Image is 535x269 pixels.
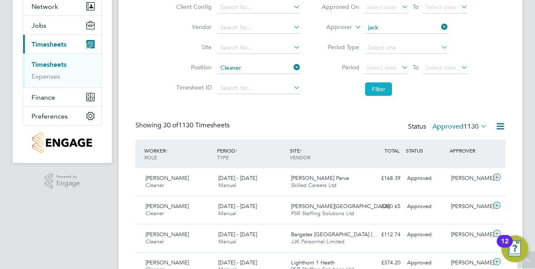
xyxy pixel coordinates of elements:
[32,40,66,48] span: Timesheets
[32,61,66,69] a: Timesheets
[410,62,421,73] span: To
[23,107,101,125] button: Preferences
[321,63,359,71] label: Period
[321,3,359,11] label: Approved On
[365,22,448,34] input: Search for...
[218,203,257,210] span: [DATE] - [DATE]
[410,1,421,12] span: To
[291,259,335,266] span: Lighthorn 1 Heath
[404,200,448,214] div: Approved
[146,259,189,266] span: [PERSON_NAME]
[166,147,167,154] span: /
[142,143,215,165] div: WORKER
[218,174,257,182] span: [DATE] - [DATE]
[146,203,189,210] span: [PERSON_NAME]
[404,143,448,158] div: STATUS
[146,210,164,217] span: Cleaner
[366,3,397,11] span: Select date
[217,62,300,74] input: Search for...
[432,122,487,131] label: Approved
[32,72,60,80] a: Expenses
[23,53,101,87] div: Timesheets
[290,154,310,161] span: VENDOR
[146,238,164,245] span: Cleaner
[56,180,80,187] span: Engage
[218,259,257,266] span: [DATE] - [DATE]
[217,154,229,161] span: TYPE
[146,174,189,182] span: [PERSON_NAME]
[217,22,300,34] input: Search for...
[218,231,257,238] span: [DATE] - [DATE]
[32,132,92,153] img: countryside-properties-logo-retina.png
[23,88,101,106] button: Finance
[174,3,212,11] label: Client Config
[365,42,448,54] input: Select one
[360,228,404,242] div: £112.74
[360,200,404,214] div: £280.65
[314,23,352,32] label: Approver
[32,21,46,29] span: Jobs
[300,147,302,154] span: /
[174,23,212,31] label: Vendor
[291,203,389,210] span: [PERSON_NAME][GEOGRAPHIC_DATA]
[23,35,101,53] button: Timesheets
[404,171,448,185] div: Approved
[448,228,491,242] div: [PERSON_NAME]
[235,147,237,154] span: /
[291,231,378,238] span: Bargates [GEOGRAPHIC_DATA] (…
[288,143,360,165] div: SITE
[366,64,397,71] span: Select date
[291,210,354,217] span: PSR Staffing Solutions Ltd
[217,42,300,54] input: Search for...
[56,173,80,180] span: Powered by
[174,84,212,91] label: Timesheet ID
[408,121,489,133] div: Status
[163,121,230,129] span: 1130 Timesheets
[321,43,359,51] label: Period Type
[217,82,300,94] input: Search for...
[218,182,236,189] span: Manual
[360,171,404,185] div: £168.39
[215,143,288,165] div: PERIOD
[291,238,344,245] span: JJK Personnel Limited
[174,43,212,51] label: Site
[448,200,491,214] div: [PERSON_NAME]
[448,171,491,185] div: [PERSON_NAME]
[174,63,212,71] label: Position
[23,132,102,153] a: Go to home page
[291,182,336,189] span: Skilled Careers Ltd
[32,93,55,101] span: Finance
[45,173,80,189] a: Powered byEngage
[448,143,491,158] div: APPROVER
[146,182,164,189] span: Cleaner
[32,112,68,120] span: Preferences
[384,147,400,154] span: TOTAL
[463,122,479,131] span: 1130
[426,64,456,71] span: Select date
[32,3,58,11] span: Network
[135,121,231,130] div: Showing
[501,235,528,262] button: Open Resource Center, 12 new notifications
[218,238,236,245] span: Manual
[291,174,349,182] span: [PERSON_NAME] Parva
[365,82,392,96] button: Filter
[144,154,157,161] span: ROLE
[146,231,189,238] span: [PERSON_NAME]
[217,2,300,13] input: Search for...
[426,3,456,11] span: Select date
[218,210,236,217] span: Manual
[23,16,101,34] button: Jobs
[163,121,178,129] span: 30 of
[404,228,448,242] div: Approved
[501,241,509,252] div: 12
